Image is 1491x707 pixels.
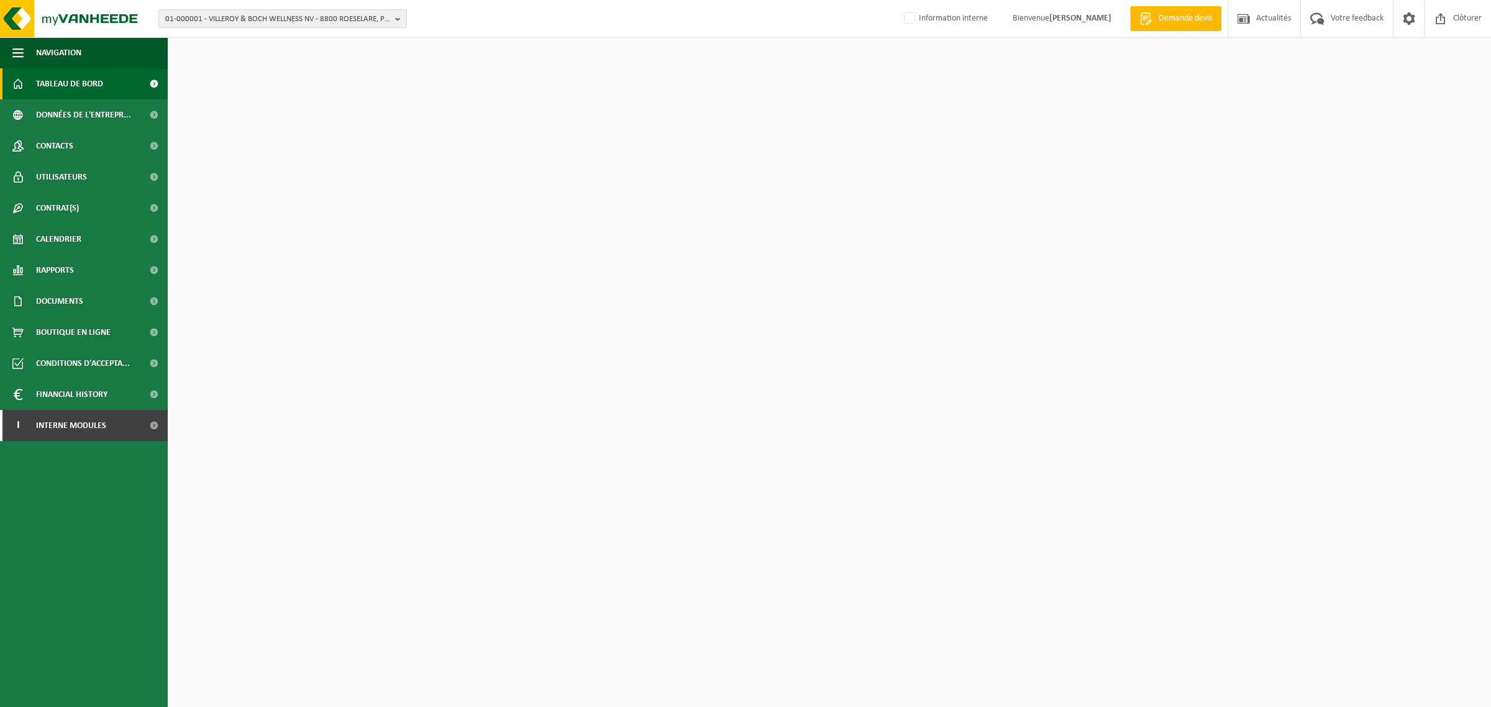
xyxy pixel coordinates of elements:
span: Demande devis [1156,12,1215,25]
span: Rapports [36,255,74,286]
span: Boutique en ligne [36,317,111,348]
span: Contrat(s) [36,193,79,224]
span: Conditions d'accepta... [36,348,130,379]
span: Financial History [36,379,107,410]
span: Utilisateurs [36,162,87,193]
a: Demande devis [1130,6,1221,31]
button: 01-000001 - VILLEROY & BOCH WELLNESS NV - 8800 ROESELARE, POPULIERSTRAAT 1 [158,9,407,28]
span: Données de l'entrepr... [36,99,131,130]
label: Information interne [901,9,988,28]
span: Navigation [36,37,81,68]
span: Tableau de bord [36,68,103,99]
span: I [12,410,24,441]
span: Contacts [36,130,73,162]
span: Calendrier [36,224,81,255]
span: Documents [36,286,83,317]
strong: [PERSON_NAME] [1049,14,1111,23]
span: 01-000001 - VILLEROY & BOCH WELLNESS NV - 8800 ROESELARE, POPULIERSTRAAT 1 [165,10,390,29]
span: Interne modules [36,410,106,441]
